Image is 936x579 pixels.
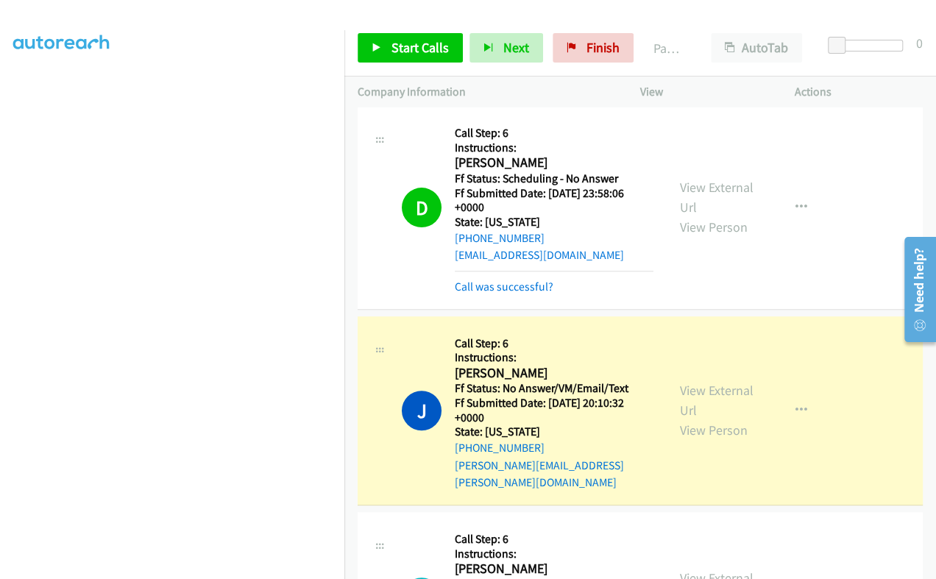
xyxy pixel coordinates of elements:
h5: Ff Submitted Date: [DATE] 20:10:32 +0000 [455,396,653,425]
a: Finish [553,33,634,63]
a: View Person [680,422,748,438]
h2: [PERSON_NAME] [455,561,647,578]
a: View External Url [680,382,754,419]
h5: Ff Submitted Date: [DATE] 23:58:06 +0000 [455,186,653,215]
a: Start Calls [358,33,463,63]
h5: Instructions: [455,547,653,561]
h5: Call Step: 6 [455,336,653,351]
h5: State: [US_STATE] [455,215,653,230]
a: View Person [680,219,748,235]
h5: State: [US_STATE] [455,425,653,439]
a: Call was successful? [455,280,553,294]
p: Company Information [358,83,614,101]
p: Paused [653,38,684,58]
span: Finish [586,39,620,56]
p: Actions [795,83,923,101]
h5: Instructions: [455,350,653,365]
h5: Call Step: 6 [455,126,653,141]
div: Delay between calls (in seconds) [835,40,903,51]
button: AutoTab [711,33,802,63]
h2: [PERSON_NAME] [455,365,647,382]
iframe: Resource Center [893,231,936,348]
span: Next [503,39,529,56]
h1: J [402,391,442,430]
a: [PHONE_NUMBER] [455,231,545,245]
h5: Ff Status: No Answer/VM/Email/Text [455,381,653,396]
a: View External Url [680,179,754,216]
h5: Instructions: [455,141,653,155]
a: [PHONE_NUMBER] [455,441,545,455]
a: [PERSON_NAME][EMAIL_ADDRESS][PERSON_NAME][DOMAIN_NAME] [455,458,624,490]
h2: [PERSON_NAME] [455,154,647,171]
h5: Ff Status: Scheduling - No Answer [455,171,653,186]
span: Start Calls [391,39,449,56]
p: View [640,83,768,101]
div: 0 [916,33,923,53]
h5: Call Step: 6 [455,532,653,547]
a: [EMAIL_ADDRESS][DOMAIN_NAME] [455,248,624,262]
button: Next [469,33,543,63]
h1: D [402,188,442,227]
